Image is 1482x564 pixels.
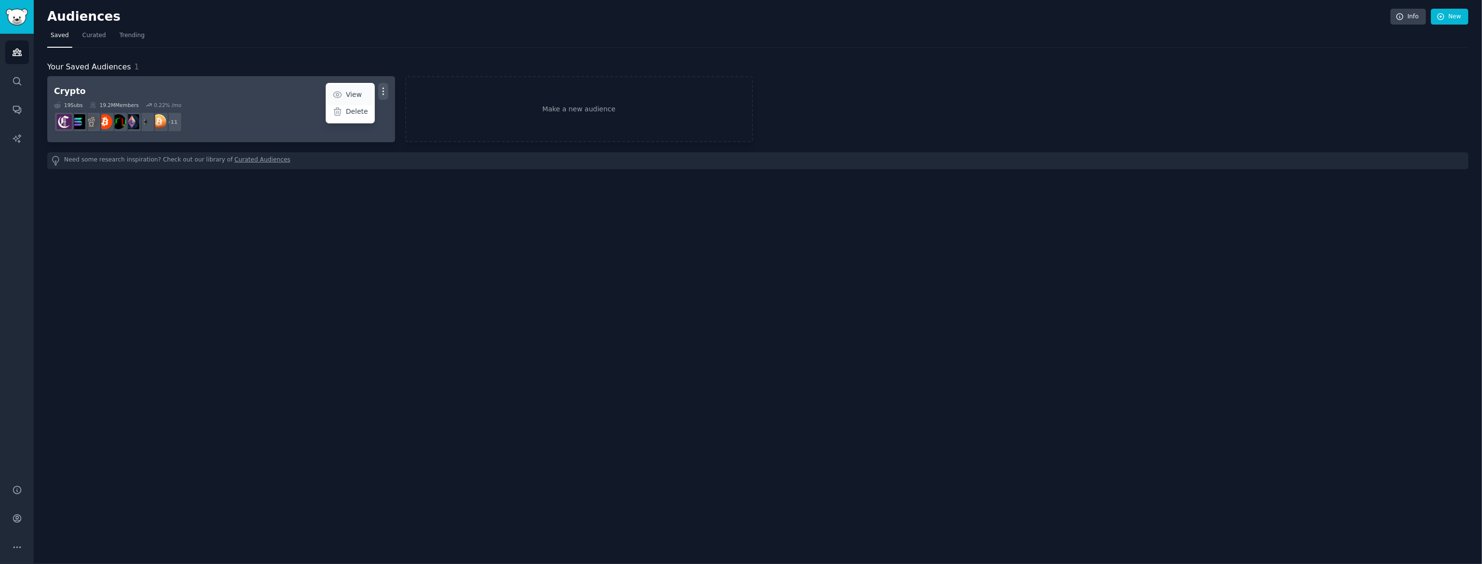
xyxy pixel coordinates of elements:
span: Trending [119,31,145,40]
div: 0.22 % /mo [154,102,181,108]
img: ethereum [138,114,153,129]
span: Curated [82,31,106,40]
a: Saved [47,28,72,48]
span: Saved [51,31,69,40]
a: New [1431,9,1469,25]
a: Trending [116,28,148,48]
a: View [327,85,373,105]
img: ethtrader [124,114,139,129]
div: Crypto [54,85,86,97]
span: Your Saved Audiences [47,61,131,73]
a: CryptoViewDelete19Subs19.2MMembers0.22% /mo+11BitcoinethereumethtraderCryptoMarketsBitcoinBeginne... [47,76,395,142]
div: 19 Sub s [54,102,83,108]
p: View [346,90,362,100]
img: Bitcoin [151,114,166,129]
div: Need some research inspiration? Check out our library of [47,152,1469,169]
img: BitcoinBeginners [97,114,112,129]
h2: Audiences [47,9,1390,25]
img: CryptoMarkets [111,114,126,129]
a: Curated Audiences [235,156,291,166]
div: + 11 [162,112,182,132]
a: Make a new audience [405,76,753,142]
span: 1 [134,62,139,71]
img: CryptoCurrencies [84,114,99,129]
p: Delete [346,107,368,117]
a: Info [1390,9,1426,25]
a: Curated [79,28,109,48]
div: 19.2M Members [90,102,139,108]
img: Crypto_Currency_News [57,114,72,129]
img: solana [70,114,85,129]
img: GummySearch logo [6,9,28,26]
